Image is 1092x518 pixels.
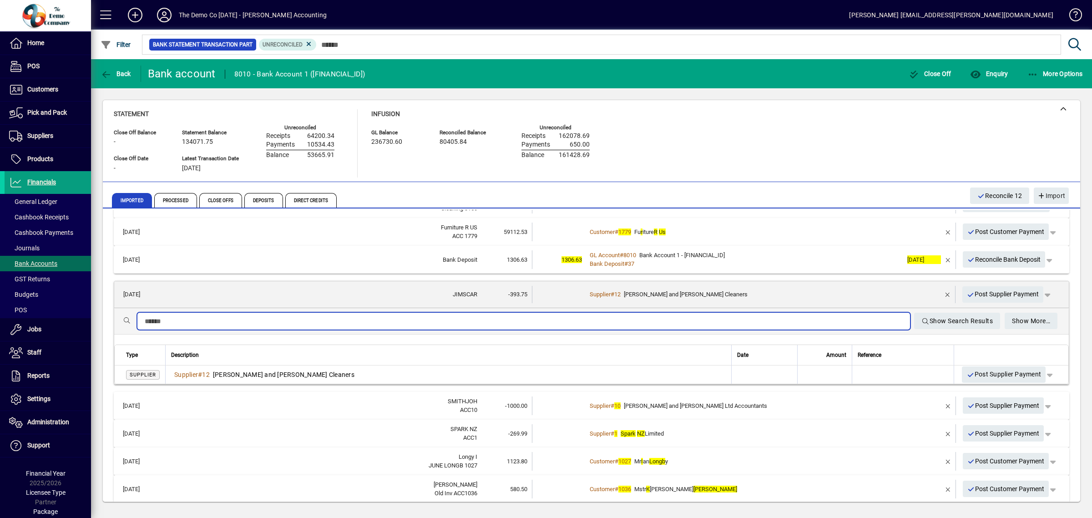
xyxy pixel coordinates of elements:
span: Fu iture [634,229,666,235]
a: Bank Deposit#37 [586,259,637,269]
button: Show Search Results [914,313,1000,329]
span: Home [27,39,44,46]
button: Remove [941,398,955,413]
div: JUNE LONGB 1027 [161,461,477,470]
span: 580.50 [510,486,527,493]
span: Financial Year [26,470,66,477]
button: Remove [941,197,955,211]
span: [PERSON_NAME] and [PERSON_NAME] Cleaners [624,291,748,298]
div: Longy I [161,452,477,462]
a: Pick and Pack [5,102,91,124]
button: Post Customer Payment [963,223,1049,240]
td: [DATE] [119,286,162,303]
span: Bank Account 1 - [FINANCIAL_ID] [639,252,725,259]
span: 161428.69 [559,152,590,159]
div: SMITHJOH [161,397,477,406]
div: Old Inv ACC1036 [161,489,477,498]
button: Post Cashbook Payment [963,196,1050,212]
span: Suppliers [27,132,53,139]
button: Remove [940,287,955,302]
button: Post Supplier Payment [962,366,1046,383]
label: Unreconciled [284,125,316,131]
span: Customer [590,229,615,235]
span: Supplier [130,372,156,378]
span: 12 [202,371,210,378]
span: -269.99 [508,430,527,437]
span: - [114,165,116,172]
mat-chip: Reconciliation Status: Unreconciled [259,39,317,51]
span: Show More… [1012,314,1050,329]
span: Post Supplier Payment [967,287,1039,302]
span: Receipts [521,132,546,140]
span: Reports [27,372,50,379]
a: Supplier#12 [586,289,624,299]
a: Staff [5,341,91,364]
span: [PERSON_NAME] and [PERSON_NAME] Ltd Accountants [624,402,767,409]
em: 1027 [618,458,631,465]
span: Unreconciled [263,41,303,48]
label: Unreconciled [540,125,571,131]
span: Post Supplier Payment [967,398,1040,413]
span: Support [27,442,50,449]
mat-expansion-panel-header: [DATE]SPARK NZACC1-269.99Supplier#1Spark NZLimitedPost Supplier Payment [114,420,1069,447]
span: Processed [154,193,197,208]
div: Furniture R US [161,223,477,232]
mat-expansion-panel-header: [DATE]Bank Deposit1306.631306.63GL Account#8010Bank Account 1 - [FINANCIAL_ID]Bank Deposit#37[DAT... [114,246,1069,274]
a: Support [5,434,91,457]
a: GL Account#8010 [586,250,639,260]
button: Import [1034,188,1069,204]
span: Administration [27,418,69,426]
span: 10534.43 [307,141,334,148]
span: Payments [521,141,550,148]
span: Cashbook Receipts [9,213,69,221]
div: The Demo Co [DATE] - [PERSON_NAME] Accounting [179,8,327,22]
div: Rogers K [161,480,477,489]
span: 236730.60 [371,138,402,146]
span: Customer [590,458,615,465]
span: Supplier [590,430,611,437]
span: More Options [1027,70,1083,77]
span: Amount [826,350,846,360]
span: Reconcile 12 [977,188,1022,203]
span: Deposits [244,193,283,208]
span: 650.00 [570,141,590,148]
div: ACC1 [161,433,477,442]
span: POS [9,306,27,314]
em: 1 [614,430,617,437]
span: General Ledger [9,198,57,205]
button: Remove [941,224,955,239]
span: Close Off [909,70,951,77]
span: Enquiry [970,70,1008,77]
span: Budgets [9,291,38,298]
span: 1306.63 [561,256,582,263]
span: Post Customer Payment [967,224,1045,239]
span: Bank Statement Transaction Part [153,40,253,49]
a: Supplier#1 [586,429,621,438]
span: Bank Accounts [9,260,57,267]
div: 8010 - Bank Account 1 ([FINANCIAL_ID]) [234,67,365,81]
button: Enquiry [968,66,1010,82]
a: Settings [5,388,91,411]
span: Import [1037,188,1065,203]
span: Receipts [266,132,290,140]
mat-expansion-panel-header: [DATE]SMITHJOHACC10-1000.00Supplier#10[PERSON_NAME] and [PERSON_NAME] Ltd AccountantsPost Supplie... [114,392,1069,420]
span: Close Offs [199,193,242,208]
span: # [198,371,202,378]
span: GL Account [590,252,620,259]
mat-expansion-panel-header: [DATE]Furniture R USACC 177959112.53Customer#1779FuritureR UsPost Customer Payment [114,218,1069,246]
a: POS [5,55,91,78]
em: NZ [637,430,645,437]
em: Spark [621,430,636,437]
mat-expansion-panel-header: [DATE]JIMSCAR-393.75Supplier#12[PERSON_NAME] and [PERSON_NAME] CleanersPost Supplier Payment [114,281,1069,308]
span: Financials [27,178,56,186]
mat-expansion-panel-header: [DATE]Longy IJUNE LONGB 10271123.80Customer#1027MrIanLongbyPost Customer Payment [114,447,1069,475]
span: [PERSON_NAME] and [PERSON_NAME] Cleaners [213,371,354,378]
em: r [641,229,642,235]
span: 8010 [623,252,636,259]
span: # [611,430,614,437]
span: Show Search Results [921,314,993,329]
a: POS [5,302,91,318]
div: [DATE] [907,255,941,264]
td: [DATE] [118,424,161,443]
mat-expansion-panel-header: [DATE][PERSON_NAME]Old Inv ACC1036580.50Customer#1036MstrK[PERSON_NAME][PERSON_NAME]Post Customer... [114,475,1069,503]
